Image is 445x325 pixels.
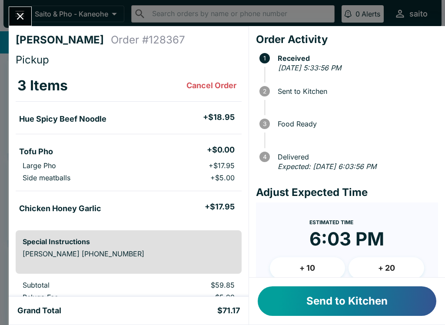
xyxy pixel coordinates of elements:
h5: Hue Spicy Beef Noodle [19,114,106,124]
h5: Grand Total [17,305,61,316]
span: Sent to Kitchen [273,87,438,95]
p: [PERSON_NAME] [PHONE_NUMBER] [23,249,235,258]
h5: $71.17 [217,305,240,316]
p: + $5.00 [210,173,235,182]
h4: Adjust Expected Time [256,186,438,199]
h4: Order Activity [256,33,438,46]
text: 1 [263,55,266,62]
text: 3 [263,120,266,127]
em: Expected: [DATE] 6:03:56 PM [278,162,376,171]
span: Estimated Time [309,219,353,226]
p: $5.99 [149,293,234,302]
h5: Chicken Honey Garlic [19,203,101,214]
span: Delivered [273,153,438,161]
h5: + $0.00 [207,145,235,155]
span: Food Ready [273,120,438,128]
button: + 10 [270,257,345,279]
p: Beluga Fee [23,293,135,302]
h5: + $18.95 [203,112,235,123]
p: $59.85 [149,281,234,289]
button: Close [9,7,31,26]
p: Large Pho [23,161,56,170]
em: [DATE] 5:33:56 PM [278,63,341,72]
p: Side meatballs [23,173,70,182]
table: orders table [16,70,242,223]
span: Pickup [16,53,49,66]
h4: [PERSON_NAME] [16,33,111,46]
p: + $17.95 [209,161,235,170]
text: 2 [263,88,266,95]
h3: 3 Items [17,77,68,94]
span: Received [273,54,438,62]
button: Send to Kitchen [258,286,436,316]
h6: Special Instructions [23,237,235,246]
button: Cancel Order [183,77,240,94]
h5: Tofu Pho [19,146,53,157]
time: 6:03 PM [309,228,384,250]
button: + 20 [349,257,424,279]
text: 4 [262,153,266,160]
h4: Order # 128367 [111,33,185,46]
h5: + $17.95 [205,202,235,212]
p: Subtotal [23,281,135,289]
